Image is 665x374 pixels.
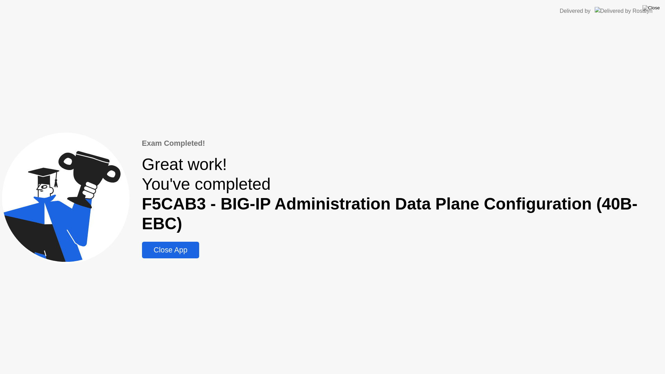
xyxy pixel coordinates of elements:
button: Close App [142,242,199,258]
div: Exam Completed! [142,138,663,149]
div: Close App [144,246,197,255]
div: Delivered by [560,7,591,15]
b: F5CAB3 - BIG-IP Administration Data Plane Configuration (40B-EBC) [142,195,638,233]
div: Great work! You've completed [142,154,663,233]
img: Close [642,5,660,11]
img: Delivered by Rosalyn [595,7,653,15]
